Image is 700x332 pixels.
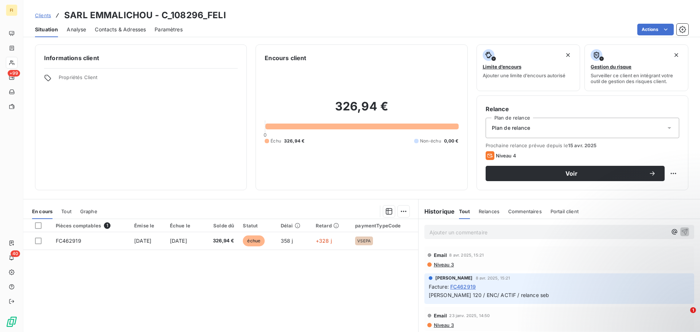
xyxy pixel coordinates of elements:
span: 0 [264,132,267,138]
span: échue [243,235,265,246]
h6: Historique [419,207,455,216]
span: 1 [690,307,696,313]
span: [DATE] [134,238,151,244]
span: [PERSON_NAME] 120 / ENC/ ACTIF / relance seb [429,292,549,298]
span: Non-échu [420,138,441,144]
span: Portail client [551,208,579,214]
span: 326,94 € [206,237,234,245]
h2: 326,94 € [265,99,458,121]
span: Surveiller ce client en intégrant votre outil de gestion des risques client. [591,73,682,84]
span: Propriétés Client [59,74,238,85]
img: Logo LeanPay [6,316,17,328]
span: FC462919 [56,238,81,244]
span: VSEPA [357,239,371,243]
span: Tout [459,208,470,214]
span: 8 avr. 2025, 15:21 [476,276,510,280]
div: Pièces comptables [56,222,126,229]
h6: Informations client [44,54,238,62]
div: Solde dû [206,223,234,229]
div: Délai [281,223,307,229]
button: Voir [486,166,665,181]
span: Contacts & Adresses [95,26,146,33]
span: 0,00 € [444,138,459,144]
span: 40 [11,250,20,257]
span: Relances [479,208,499,214]
button: Gestion du risqueSurveiller ce client en intégrant votre outil de gestion des risques client. [584,44,688,91]
span: [DATE] [170,238,187,244]
span: Échu [271,138,281,144]
span: Limite d’encours [483,64,521,70]
span: 8 avr. 2025, 15:21 [449,253,484,257]
span: Email [434,313,447,319]
span: Niveau 4 [496,153,516,159]
h6: Encours client [265,54,306,62]
span: 1 [104,222,110,229]
span: Tout [61,208,71,214]
span: Analyse [67,26,86,33]
span: +99 [8,70,20,77]
span: Plan de relance [492,124,530,132]
span: Graphe [80,208,97,214]
span: Niveau 3 [433,262,454,267]
div: Émise le [134,223,161,229]
span: Prochaine relance prévue depuis le [486,142,679,148]
span: FC462919 [450,283,476,290]
div: Échue le [170,223,197,229]
h3: SARL EMMALICHOU - C_108296_FELI [64,9,226,22]
span: 358 j [281,238,293,244]
span: Clients [35,12,51,18]
span: Situation [35,26,58,33]
span: Niveau 3 [433,322,454,328]
div: Statut [243,223,272,229]
h6: Relance [486,105,679,113]
span: [PERSON_NAME] [435,275,473,281]
div: FI [6,4,17,16]
iframe: Intercom live chat [675,307,693,325]
iframe: Intercom notifications message [554,261,700,312]
span: Commentaires [508,208,542,214]
a: Clients [35,12,51,19]
span: En cours [32,208,52,214]
span: Gestion du risque [591,64,631,70]
button: Actions [637,24,674,35]
span: 15 avr. 2025 [568,142,597,148]
span: +328 j [316,238,332,244]
span: Facture : [429,283,449,290]
button: Limite d’encoursAjouter une limite d’encours autorisé [477,44,580,91]
span: Ajouter une limite d’encours autorisé [483,73,565,78]
div: Retard [316,223,347,229]
span: Email [434,252,447,258]
span: 326,94 € [284,138,304,144]
span: 23 janv. 2025, 14:50 [449,313,490,318]
span: Voir [494,171,649,176]
div: paymentTypeCode [355,223,413,229]
span: Paramètres [155,26,183,33]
